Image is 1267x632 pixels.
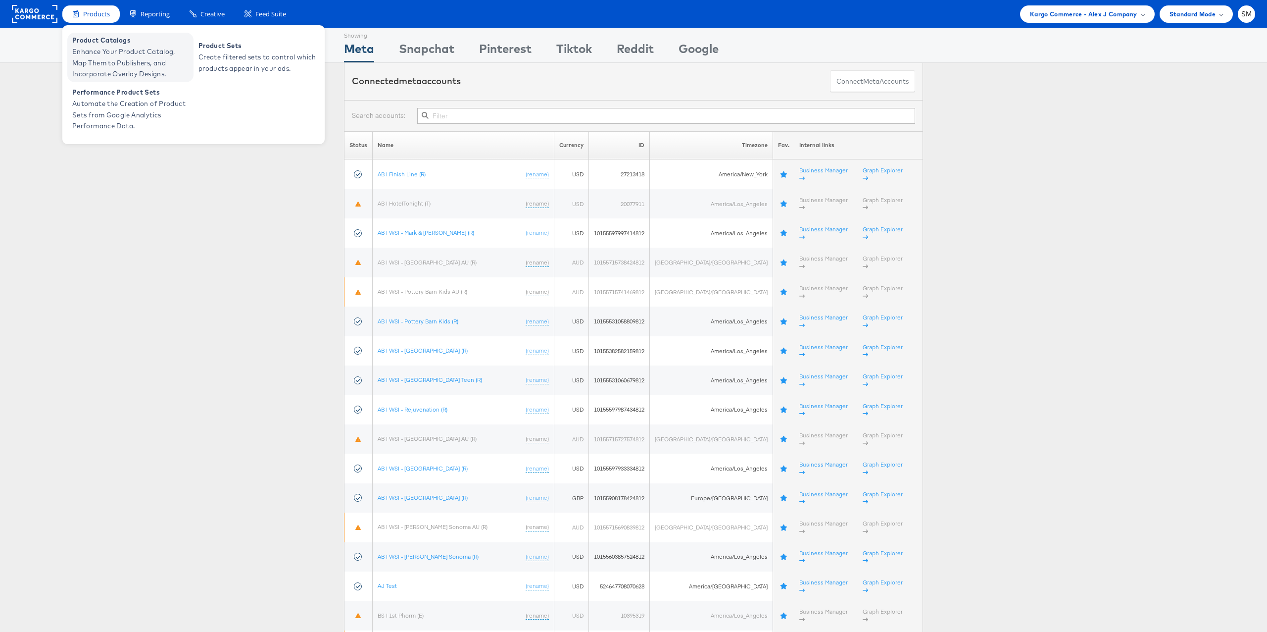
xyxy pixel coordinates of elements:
[141,9,170,19] span: Reporting
[588,336,649,366] td: 10155382582159812
[554,159,588,189] td: USD
[799,225,848,241] a: Business Manager
[526,465,549,473] a: (rename)
[378,347,468,354] a: AB | WSI - [GEOGRAPHIC_DATA] (R)
[526,553,549,561] a: (rename)
[378,170,426,178] a: AB | Finish Line (R)
[799,579,848,594] a: Business Manager
[617,40,654,62] div: Reddit
[799,402,848,418] a: Business Manager
[830,70,915,93] button: ConnectmetaAccounts
[649,601,773,630] td: America/Los_Angeles
[863,343,903,359] a: Graph Explorer
[554,601,588,630] td: USD
[863,196,903,211] a: Graph Explorer
[649,483,773,513] td: Europe/[GEOGRAPHIC_DATA]
[526,259,549,267] a: (rename)
[373,131,554,159] th: Name
[352,75,461,88] div: Connected accounts
[554,513,588,542] td: AUD
[1030,9,1137,19] span: Kargo Commerce - Alex J Company
[863,520,903,535] a: Graph Explorer
[378,406,447,413] a: AB | WSI - Rejuvenation (R)
[554,131,588,159] th: Currency
[863,490,903,506] a: Graph Explorer
[378,376,482,383] a: AB | WSI - [GEOGRAPHIC_DATA] Teen (R)
[799,549,848,565] a: Business Manager
[588,218,649,248] td: 10155597997414812
[72,35,191,46] span: Product Catalogs
[799,284,848,300] a: Business Manager
[799,196,848,211] a: Business Manager
[72,98,191,132] span: Automate the Creation of Product Sets from Google Analytics Performance Data.
[526,523,549,531] a: (rename)
[554,189,588,218] td: USD
[526,435,549,443] a: (rename)
[378,288,467,295] a: AB | WSI - Pottery Barn Kids AU (R)
[588,454,649,483] td: 10155597933334812
[378,317,458,325] a: AB | WSI - Pottery Barn Kids (R)
[554,454,588,483] td: USD
[799,314,848,329] a: Business Manager
[799,343,848,359] a: Business Manager
[554,218,588,248] td: USD
[588,483,649,513] td: 10155908178424812
[83,9,110,19] span: Products
[799,461,848,476] a: Business Manager
[526,582,549,590] a: (rename)
[588,159,649,189] td: 27213418
[378,582,397,589] a: AJ Test
[344,131,373,159] th: Status
[799,166,848,182] a: Business Manager
[799,520,848,535] a: Business Manager
[649,336,773,366] td: America/Los_Angeles
[863,431,903,447] a: Graph Explorer
[526,347,549,355] a: (rename)
[649,159,773,189] td: America/New_York
[649,277,773,307] td: [GEOGRAPHIC_DATA]/[GEOGRAPHIC_DATA]
[588,131,649,159] th: ID
[526,376,549,384] a: (rename)
[649,131,773,159] th: Timezone
[378,553,479,560] a: AB | WSI - [PERSON_NAME] Sonoma (R)
[554,277,588,307] td: AUD
[863,608,903,623] a: Graph Explorer
[378,523,487,530] a: AB | WSI - [PERSON_NAME] Sonoma AU (R)
[479,40,532,62] div: Pinterest
[588,424,649,454] td: 10155715727574812
[1170,9,1216,19] span: Standard Mode
[1241,11,1252,17] span: SM
[378,200,431,207] a: AB | HotelTonight (T)
[554,395,588,424] td: USD
[554,542,588,572] td: USD
[526,200,549,208] a: (rename)
[588,395,649,424] td: 10155597987434812
[344,28,374,40] div: Showing
[863,225,903,241] a: Graph Explorer
[198,52,317,74] span: Create filtered sets to control which products appear in your ads.
[799,372,848,388] a: Business Manager
[679,40,719,62] div: Google
[588,366,649,395] td: 10155531060679812
[799,608,848,623] a: Business Manager
[526,170,549,179] a: (rename)
[378,435,477,442] a: AB | WSI - [GEOGRAPHIC_DATA] AU (R)
[649,189,773,218] td: America/Los_Angeles
[863,579,903,594] a: Graph Explorer
[649,218,773,248] td: America/Los_Angeles
[526,317,549,326] a: (rename)
[526,288,549,296] a: (rename)
[255,9,286,19] span: Feed Suite
[649,572,773,601] td: America/[GEOGRAPHIC_DATA]
[554,307,588,336] td: USD
[556,40,592,62] div: Tiktok
[588,248,649,277] td: 10155715738424812
[863,372,903,388] a: Graph Explorer
[554,248,588,277] td: AUD
[399,75,422,87] span: meta
[649,424,773,454] td: [GEOGRAPHIC_DATA]/[GEOGRAPHIC_DATA]
[72,87,191,98] span: Performance Product Sets
[526,229,549,237] a: (rename)
[554,572,588,601] td: USD
[378,465,468,472] a: AB | WSI - [GEOGRAPHIC_DATA] (R)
